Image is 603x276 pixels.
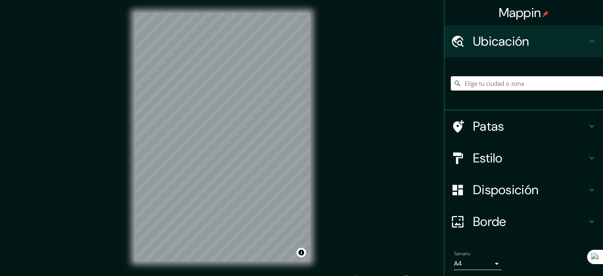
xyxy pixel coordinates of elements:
[134,13,310,261] canvas: Mapa
[473,213,506,230] font: Borde
[473,150,503,166] font: Estilo
[444,206,603,237] div: Borde
[473,181,538,198] font: Disposición
[297,248,306,257] button: Activar o desactivar atribución
[454,259,462,268] font: A4
[499,4,541,21] font: Mappin
[444,25,603,57] div: Ubicación
[454,257,502,270] div: A4
[473,33,529,50] font: Ubicación
[444,110,603,142] div: Patas
[444,142,603,174] div: Estilo
[473,118,504,135] font: Patas
[542,11,549,17] img: pin-icon.png
[532,245,594,267] iframe: Help widget launcher
[451,76,603,91] input: Elige tu ciudad o zona
[444,174,603,206] div: Disposición
[454,251,470,257] font: Tamaño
